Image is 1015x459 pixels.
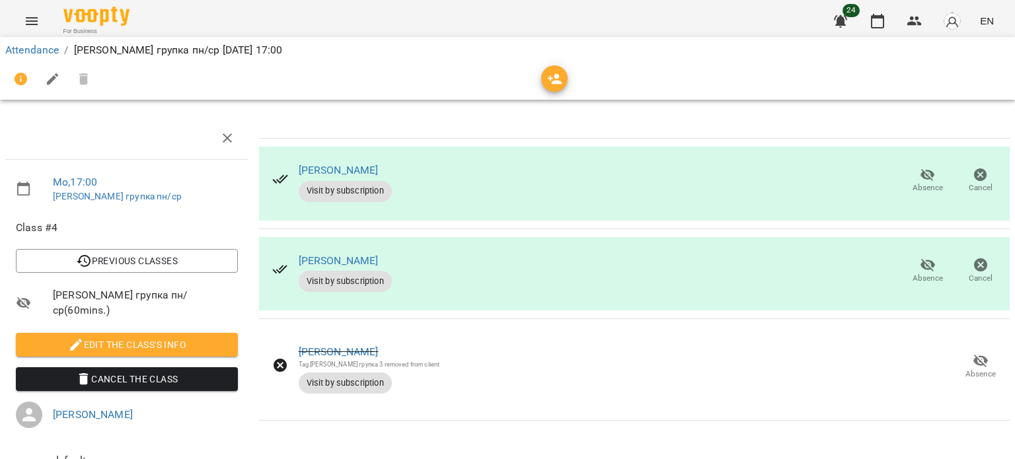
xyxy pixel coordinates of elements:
[980,14,994,28] span: EN
[299,360,440,369] div: Tag [PERSON_NAME] групка 3 removed from client
[26,337,227,353] span: Edit the class's Info
[53,191,182,201] a: [PERSON_NAME] групка пн/ср
[16,367,238,391] button: Cancel the class
[843,4,860,17] span: 24
[63,7,130,26] img: Voopty Logo
[299,254,379,267] a: [PERSON_NAME]
[5,42,1010,58] nav: breadcrumb
[913,182,943,194] span: Absence
[943,12,961,30] img: avatar_s.png
[64,42,68,58] li: /
[954,252,1007,289] button: Cancel
[5,44,59,56] a: Attendance
[16,220,238,236] span: Class #4
[26,371,227,387] span: Cancel the class
[954,349,1007,386] button: Absence
[16,5,48,37] button: Menu
[16,249,238,273] button: Previous Classes
[53,287,238,318] span: [PERSON_NAME] групка пн/ср ( 60 mins. )
[901,162,954,199] button: Absence
[299,345,379,358] a: [PERSON_NAME]
[901,252,954,289] button: Absence
[26,253,227,269] span: Previous Classes
[975,9,999,33] button: EN
[969,182,993,194] span: Cancel
[969,273,993,284] span: Cancel
[954,162,1007,199] button: Cancel
[74,42,283,58] p: [PERSON_NAME] групка пн/ср [DATE] 17:00
[299,377,392,389] span: Visit by subscription
[53,408,133,421] a: [PERSON_NAME]
[63,27,130,36] span: For Business
[299,275,392,287] span: Visit by subscription
[913,273,943,284] span: Absence
[299,164,379,176] a: [PERSON_NAME]
[965,369,996,380] span: Absence
[299,185,392,197] span: Visit by subscription
[53,176,97,188] a: Mo , 17:00
[16,333,238,357] button: Edit the class's Info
